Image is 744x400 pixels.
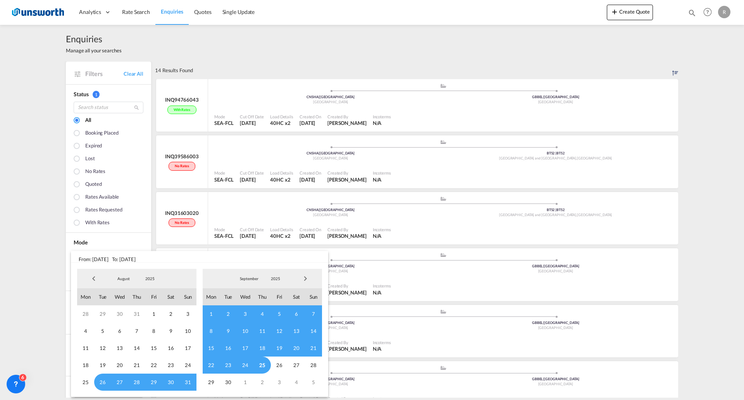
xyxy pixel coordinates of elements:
[162,288,179,305] span: Sat
[128,288,145,305] span: Thu
[111,276,136,281] span: August
[77,288,94,305] span: Mon
[179,288,196,305] span: Sun
[203,288,220,305] span: Mon
[305,288,322,305] span: Sun
[237,288,254,305] span: Wed
[237,276,262,281] span: September
[271,288,288,305] span: Fri
[288,288,305,305] span: Sat
[298,271,313,286] span: Next Month
[138,276,162,281] span: 2025
[86,271,102,286] span: Previous Month
[111,288,128,305] span: Wed
[137,273,163,284] md-select: Year: 2025
[220,288,237,305] span: Tue
[263,276,288,281] span: 2025
[110,273,137,284] md-select: Month: August
[254,288,271,305] span: Thu
[94,288,111,305] span: Tue
[236,273,262,284] md-select: Month: September
[145,288,162,305] span: Fri
[262,273,289,284] md-select: Year: 2025
[71,251,328,263] span: From: [DATE] To: [DATE]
